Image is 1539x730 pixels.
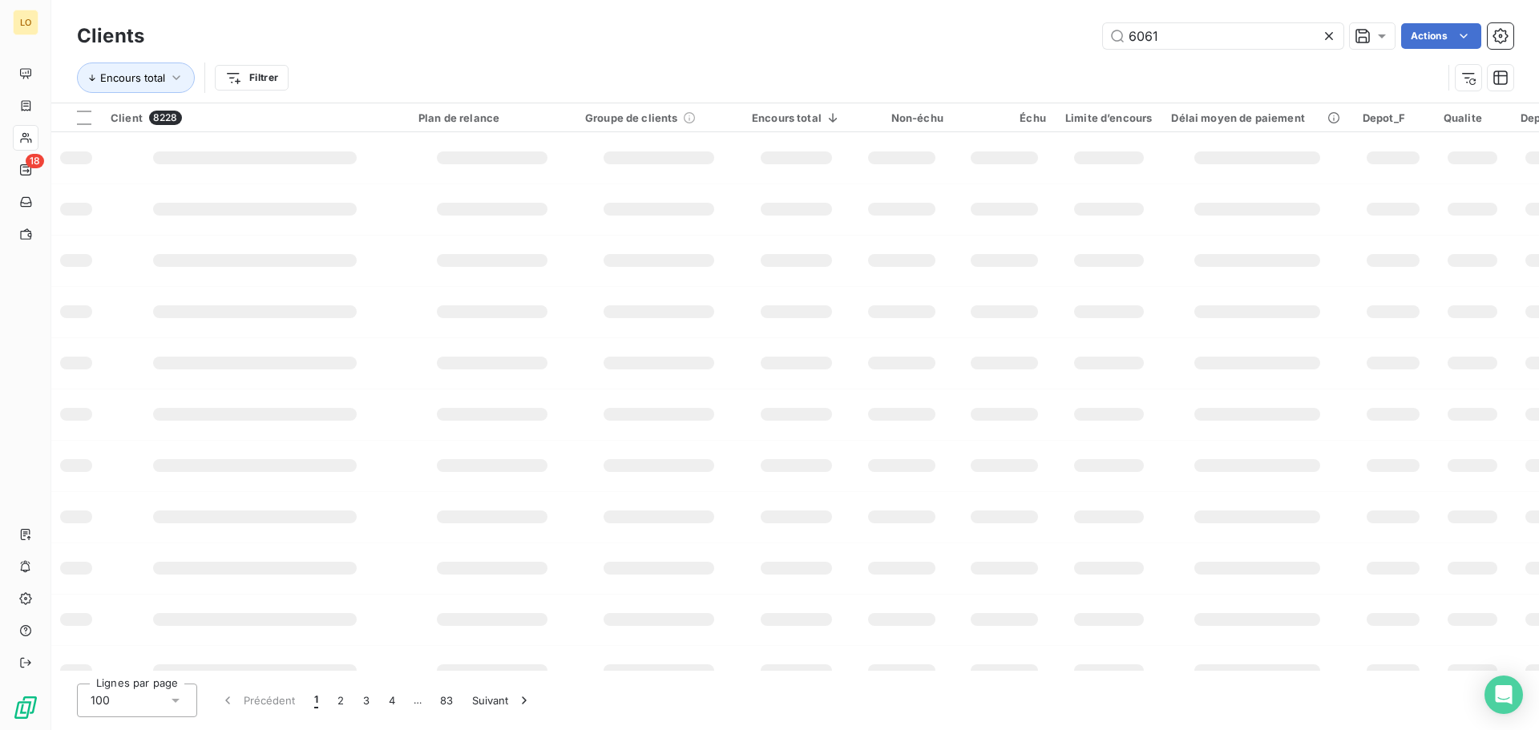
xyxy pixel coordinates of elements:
[314,692,318,708] span: 1
[111,111,143,124] span: Client
[1363,111,1424,124] div: Depot_F
[752,111,841,124] div: Encours total
[149,111,182,125] span: 8228
[77,63,195,93] button: Encours total
[1444,111,1501,124] div: Qualite
[418,111,566,124] div: Plan de relance
[1103,23,1343,49] input: Rechercher
[963,111,1046,124] div: Échu
[430,688,463,713] button: 83
[585,111,678,124] span: Groupe de clients
[100,71,165,84] span: Encours total
[13,10,38,35] div: LO
[328,688,353,713] button: 2
[210,688,305,713] button: Précédent
[77,22,144,50] h3: Clients
[1484,676,1523,714] div: Open Intercom Messenger
[215,65,289,91] button: Filtrer
[1065,111,1152,124] div: Limite d’encours
[13,157,38,183] a: 18
[26,154,44,168] span: 18
[1171,111,1343,124] div: Délai moyen de paiement
[91,692,110,708] span: 100
[860,111,943,124] div: Non-échu
[305,688,328,713] button: 1
[463,688,542,713] button: Suivant
[13,695,38,720] img: Logo LeanPay
[353,688,379,713] button: 3
[405,688,430,713] span: …
[379,688,405,713] button: 4
[1401,23,1481,49] button: Actions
